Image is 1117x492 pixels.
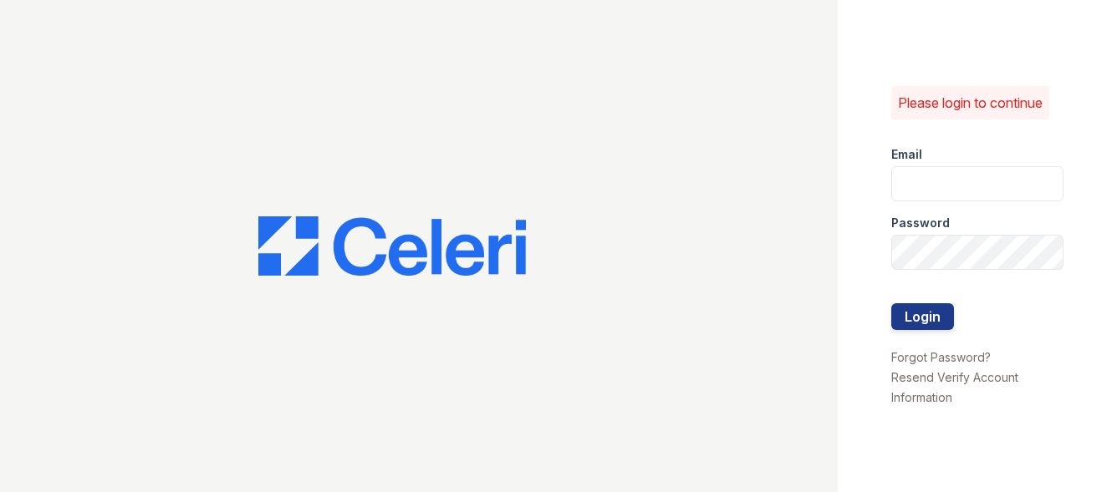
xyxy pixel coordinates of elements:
button: Login [891,303,954,330]
img: CE_Logo_Blue-a8612792a0a2168367f1c8372b55b34899dd931a85d93a1a3d3e32e68fde9ad4.png [258,216,526,276]
label: Password [891,215,950,231]
label: Email [891,146,922,163]
a: Forgot Password? [891,350,991,364]
p: Please login to continue [898,93,1043,113]
a: Resend Verify Account Information [891,370,1018,404]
